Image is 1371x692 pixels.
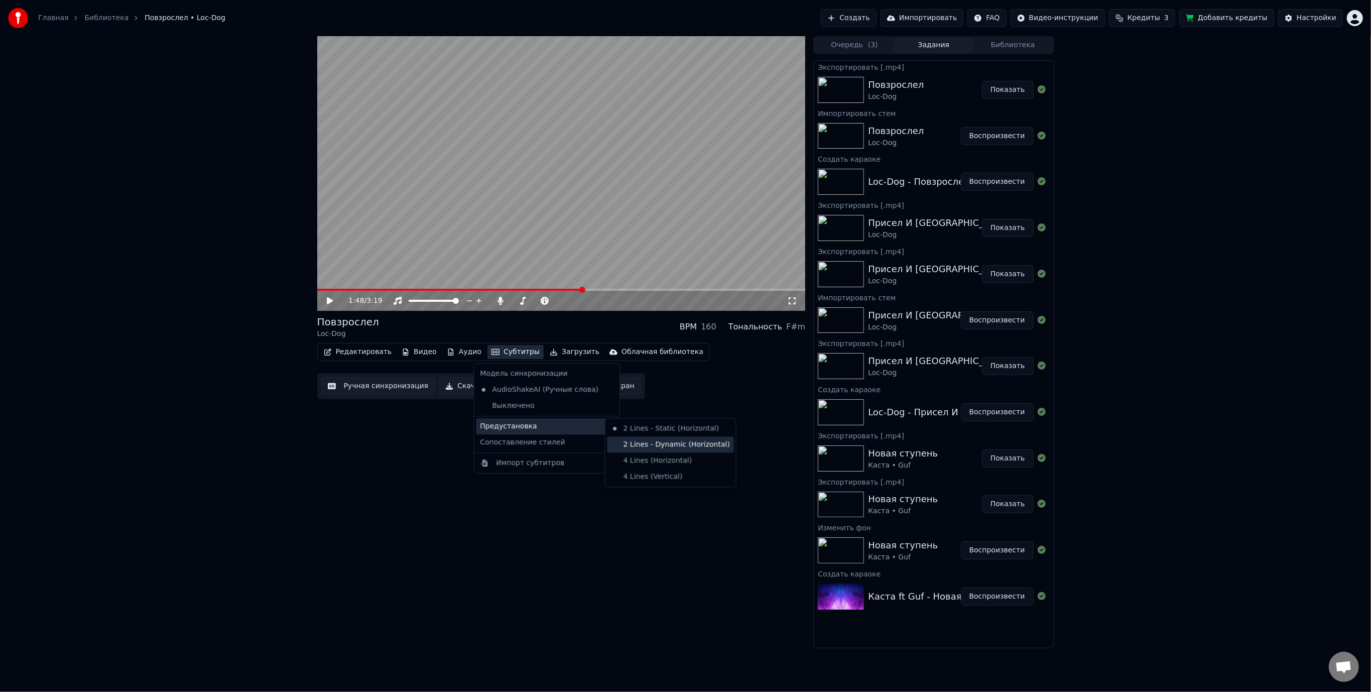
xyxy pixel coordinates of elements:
[443,345,485,359] button: Аудио
[348,296,372,306] div: /
[961,588,1034,606] button: Воспроизвести
[821,9,876,27] button: Создать
[398,345,441,359] button: Видео
[814,61,1053,73] div: Экспортировать [.mp4]
[868,138,924,148] div: Loc-Dog
[814,199,1053,211] div: Экспортировать [.mp4]
[320,345,396,359] button: Редактировать
[868,552,938,562] div: Каста • Guf
[967,9,1006,27] button: FAQ
[894,38,973,53] button: Задания
[728,321,782,333] div: Тональность
[814,337,1053,349] div: Экспортировать [.mp4]
[868,506,938,516] div: Каста • Guf
[701,321,716,333] div: 160
[868,175,970,189] div: Loc-Dog - Повзрослел
[1329,652,1359,682] div: Open chat
[815,38,894,53] button: Очередь
[38,13,68,23] a: Главная
[607,437,734,453] div: 2 Lines - Dynamic (Horizontal)
[961,173,1034,191] button: Воспроизвести
[1297,13,1336,23] div: Настройки
[348,296,364,306] span: 1:48
[1011,9,1105,27] button: Видео-инструкции
[973,38,1053,53] button: Библиотека
[1128,13,1160,23] span: Кредиты
[8,8,28,28] img: youka
[476,382,602,398] div: AudioShakeAI (Ручные слова)
[814,476,1053,488] div: Экспортировать [.mp4]
[496,458,564,468] div: Импорт субтитров
[476,366,617,382] div: Модель синхронизации
[868,538,938,552] div: Новая ступень
[868,354,1010,368] div: Присел И [GEOGRAPHIC_DATA]
[868,276,1010,286] div: Loc-Dog
[814,521,1053,533] div: Изменить фон
[961,403,1034,421] button: Воспроизвести
[982,219,1034,237] button: Показать
[868,590,1003,604] div: Каста ft Guf - Новая ступень
[982,357,1034,375] button: Показать
[868,40,878,50] span: ( 3 )
[621,347,703,357] div: Облачная библиотека
[439,377,519,395] button: Скачать видео
[607,421,734,437] div: 2 Lines - Static (Horizontal)
[868,368,1010,378] div: Loc-Dog
[1109,9,1175,27] button: Кредиты3
[366,296,382,306] span: 3:19
[38,13,225,23] nav: breadcrumb
[868,216,1010,230] div: Присел И [GEOGRAPHIC_DATA]
[961,311,1034,329] button: Воспроизвести
[317,329,380,339] div: Loc-Dog
[1164,13,1169,23] span: 3
[868,78,924,92] div: Повзрослел
[786,321,805,333] div: F#m
[487,345,544,359] button: Субтитры
[1278,9,1343,27] button: Настройки
[476,434,617,450] div: Сопоставление стилей
[317,315,380,329] div: Повзрослел
[680,321,697,333] div: BPM
[814,567,1053,580] div: Создать караоке
[814,383,1053,395] div: Создать караоке
[1179,9,1274,27] button: Добавить кредиты
[961,541,1034,559] button: Воспроизвести
[814,107,1053,119] div: Импортировать стем
[476,418,617,434] div: Предустановка
[607,469,734,485] div: 4 Lines (Vertical)
[868,262,1010,276] div: Присел И [GEOGRAPHIC_DATA]
[982,449,1034,468] button: Показать
[868,92,924,102] div: Loc-Dog
[982,81,1034,99] button: Показать
[321,377,435,395] button: Ручная синхронизация
[961,127,1034,145] button: Воспроизвести
[868,492,938,506] div: Новая ступень
[868,230,1010,240] div: Loc-Dog
[982,495,1034,513] button: Показать
[814,291,1053,303] div: Импортировать стем
[607,453,734,469] div: 4 Lines (Horizontal)
[84,13,129,23] a: Библиотека
[546,345,603,359] button: Загрузить
[814,153,1053,165] div: Создать караоке
[145,13,225,23] span: Повзрослел • Loc-Dog
[868,322,1010,332] div: Loc-Dog
[814,245,1053,257] div: Экспортировать [.mp4]
[476,398,617,414] div: Выключено
[868,460,938,471] div: Каста • Guf
[982,265,1034,283] button: Показать
[868,405,1056,419] div: Loc-Dog - Присел И [GEOGRAPHIC_DATA]
[881,9,964,27] button: Импортировать
[814,429,1053,441] div: Экспортировать [.mp4]
[868,124,924,138] div: Повзрослел
[868,446,938,460] div: Новая ступень
[868,308,1010,322] div: Присел И [GEOGRAPHIC_DATA]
